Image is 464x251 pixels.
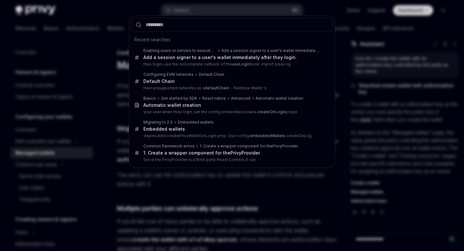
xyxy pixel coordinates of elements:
p: their unsupported networks as a : - Rainbow Wallet 's [143,85,319,91]
div: Automatic wallet creation [256,96,303,101]
div: React native [202,96,226,101]
div: Advanced [231,96,250,101]
div: Enabling users or servers to execute transactions [143,48,216,53]
p: they login, use the onComplete callback of the hook: import {useLog [143,62,319,67]
b: defaultChain [205,85,229,90]
div: Migrating to 2.0 [143,120,173,125]
div: Configuring EVM networks [143,72,194,77]
p: your user when they login, set the config.embedded.solana. prope [143,109,319,115]
div: Embedded wallets [143,126,185,132]
div: Get started by SDK [161,96,197,101]
b: PrivyProvider [230,150,260,156]
div: Default Chain [143,78,175,84]
span: Recent searches [134,36,170,43]
p: Since the PrivyProvider is a third-party React Context, it can [143,157,319,162]
div: Automatic wallet creation [143,102,201,108]
b: createOnLogin [257,109,286,114]
div: 1. Create a wrapper component for the [143,150,260,156]
b: PrivyProvider [273,144,298,148]
p: deprecated createPrivyWalletOnLogin prop. Use config. .createOnLog [143,133,319,138]
b: embeddedWallets [250,133,285,138]
div: Default Chain [199,72,224,77]
b: useLogin [232,62,250,66]
div: Add a session signer to a user's wallet immediately after they login. [143,55,297,60]
div: Embedded wallets [178,120,214,125]
div: 1. Create a wrapper component for the [200,144,298,149]
div: Add a session signer to a user's wallet immediately after they login. [221,48,319,53]
div: Basics [143,96,156,101]
div: Common framework errors [143,144,195,149]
